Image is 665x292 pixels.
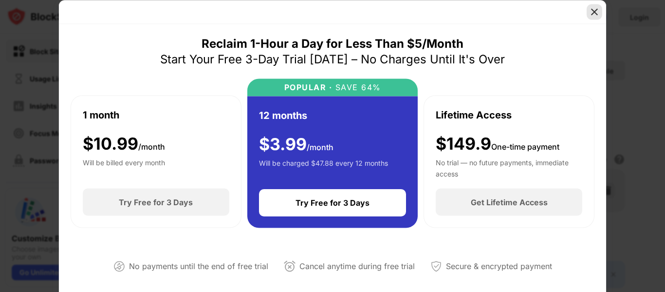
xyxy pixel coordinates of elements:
span: /month [138,141,165,151]
span: /month [307,142,333,152]
div: Start Your Free 3-Day Trial [DATE] – No Charges Until It's Over [160,51,505,67]
div: 12 months [259,108,307,122]
div: Secure & encrypted payment [446,259,552,273]
img: cancel-anytime [284,260,296,272]
div: $ 10.99 [83,134,165,154]
div: Cancel anytime during free trial [299,259,415,273]
div: Will be billed every month [83,157,165,177]
div: Get Lifetime Access [471,197,548,207]
span: One-time payment [491,141,559,151]
div: No trial — no future payments, immediate access [436,157,582,177]
div: $149.9 [436,134,559,154]
div: Reclaim 1-Hour a Day for Less Than $5/Month [202,36,463,51]
div: No payments until the end of free trial [129,259,268,273]
div: 1 month [83,107,119,122]
div: Lifetime Access [436,107,512,122]
img: secured-payment [430,260,442,272]
img: not-paying [113,260,125,272]
div: Try Free for 3 Days [119,197,193,207]
div: Try Free for 3 Days [296,198,369,208]
div: Will be charged $47.88 every 12 months [259,158,388,177]
div: $ 3.99 [259,134,333,154]
div: SAVE 64% [332,82,381,92]
div: POPULAR · [284,82,332,92]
